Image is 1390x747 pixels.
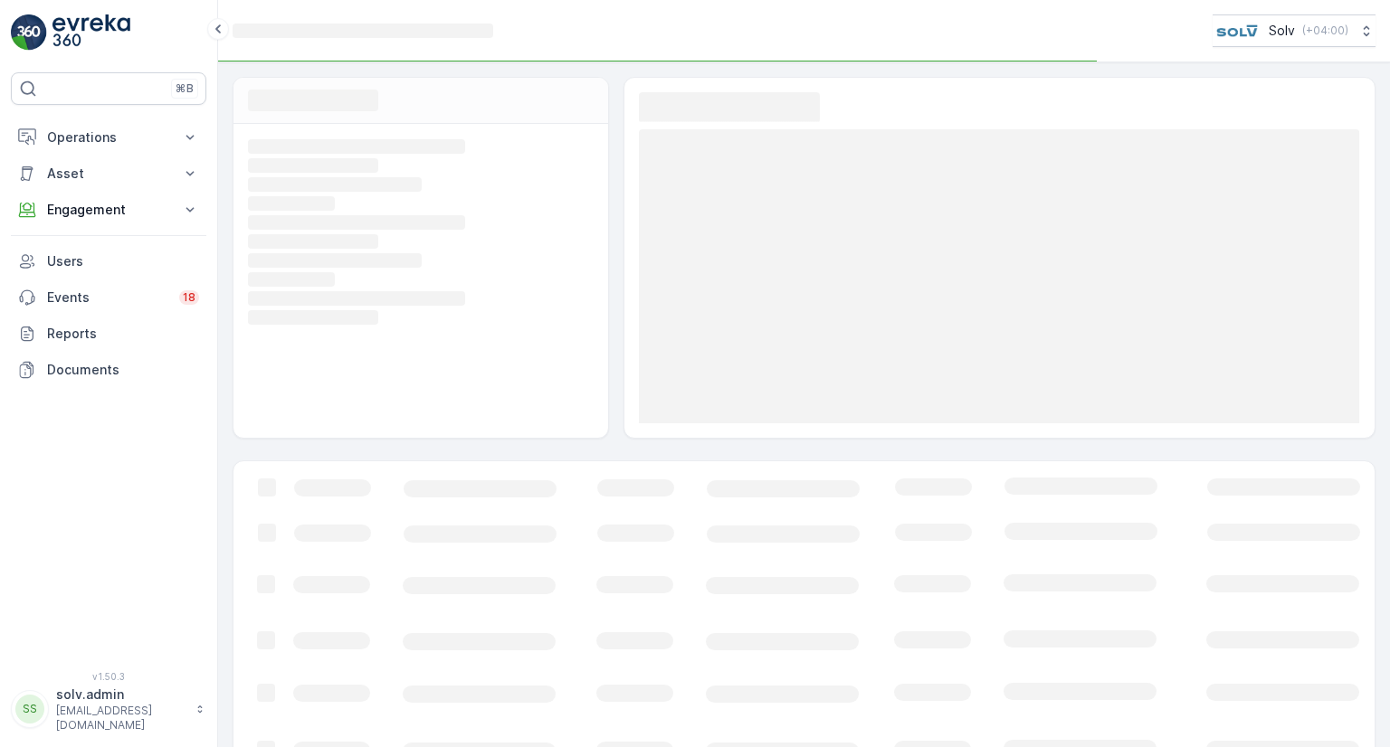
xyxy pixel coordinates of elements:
[47,252,199,270] p: Users
[11,14,47,51] img: logo
[47,361,199,379] p: Documents
[11,243,206,279] a: Users
[47,288,168,307] p: Events
[1269,22,1295,40] p: Solv
[1213,21,1261,41] img: SOLV-Logo.jpg
[15,695,44,723] div: SS
[47,325,199,343] p: Reports
[11,192,206,228] button: Engagement
[11,316,206,352] a: Reports
[1213,14,1376,47] button: Solv(+04:00)
[11,119,206,156] button: Operations
[52,14,130,51] img: logo_light-DOdMpM7g.png
[11,279,206,316] a: Events18
[56,686,186,704] p: solv.admin
[47,201,170,219] p: Engagement
[47,128,170,147] p: Operations
[56,704,186,733] p: [EMAIL_ADDRESS][DOMAIN_NAME]
[11,352,206,388] a: Documents
[1302,24,1348,38] p: ( +04:00 )
[11,671,206,682] span: v 1.50.3
[11,156,206,192] button: Asset
[47,165,170,183] p: Asset
[183,290,195,305] p: 18
[11,686,206,733] button: SSsolv.admin[EMAIL_ADDRESS][DOMAIN_NAME]
[176,81,194,96] p: ⌘B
